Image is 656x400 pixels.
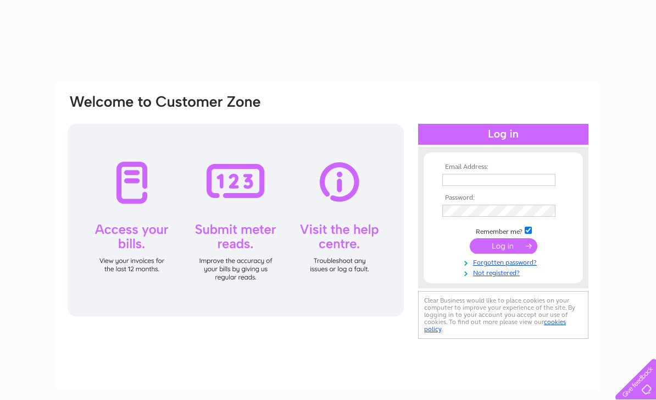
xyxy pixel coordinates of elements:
a: Forgotten password? [442,256,567,267]
div: Clear Business would like to place cookies on your computer to improve your experience of the sit... [418,291,588,339]
input: Submit [470,238,537,254]
td: Remember me? [440,225,567,236]
th: Password: [440,194,567,202]
a: Not registered? [442,267,567,277]
th: Email Address: [440,163,567,171]
a: cookies policy [424,318,566,333]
